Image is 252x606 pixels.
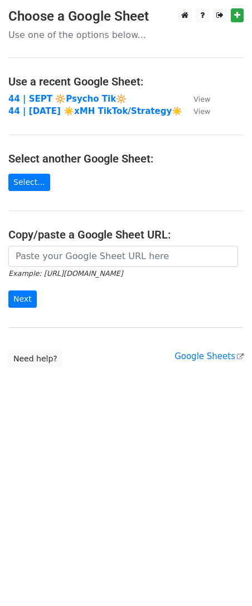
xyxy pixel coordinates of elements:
[8,350,62,368] a: Need help?
[182,106,210,116] a: View
[8,246,238,267] input: Paste your Google Sheet URL here
[8,269,123,278] small: Example: [URL][DOMAIN_NAME]
[8,174,50,191] a: Select...
[8,152,244,165] h4: Select another Google Sheet:
[182,94,210,104] a: View
[8,94,127,104] a: 44 | SEPT 🔆Psycho Tik🔆
[193,107,210,116] small: View
[8,106,182,116] a: 44 | [DATE] ☀️xMH TikTok/Strategy☀️
[175,351,244,361] a: Google Sheets
[8,8,244,25] h3: Choose a Google Sheet
[8,290,37,308] input: Next
[8,29,244,41] p: Use one of the options below...
[8,228,244,241] h4: Copy/paste a Google Sheet URL:
[8,75,244,88] h4: Use a recent Google Sheet:
[193,95,210,103] small: View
